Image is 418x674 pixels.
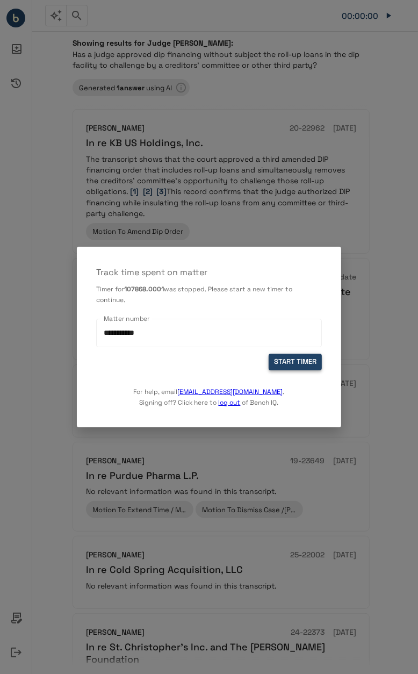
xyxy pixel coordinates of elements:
[178,388,283,396] a: [EMAIL_ADDRESS][DOMAIN_NAME]
[269,354,322,370] button: START TIMER
[124,285,164,293] b: 107868.0001
[96,266,322,279] p: Track time spent on matter
[219,398,241,407] a: log out
[96,285,292,304] span: was stopped. Please start a new timer to continue.
[104,314,150,323] label: Matter number
[96,285,124,293] span: Timer for
[134,370,285,408] p: For help, email . Signing off? Click here to of Bench IQ.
